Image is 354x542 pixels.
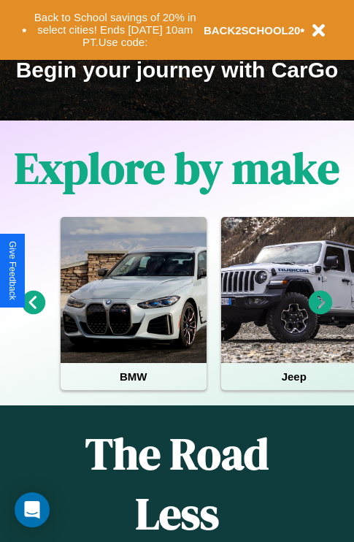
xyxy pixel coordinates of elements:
h1: Explore by make [15,138,339,198]
button: Back to School savings of 20% in select cities! Ends [DATE] 10am PT.Use code: [27,7,204,53]
h4: BMW [61,363,207,390]
b: BACK2SCHOOL20 [204,24,301,37]
div: Give Feedback [7,241,18,300]
div: Open Intercom Messenger [15,492,50,527]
